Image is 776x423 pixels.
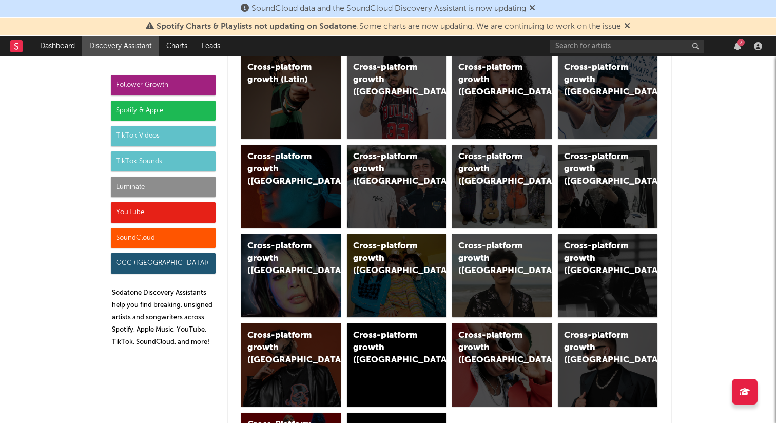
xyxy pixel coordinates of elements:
div: Spotify & Apple [111,101,216,121]
a: Cross-platform growth ([GEOGRAPHIC_DATA]) [452,55,552,139]
a: Cross-platform growth ([GEOGRAPHIC_DATA]) [241,323,341,407]
div: Luminate [111,177,216,197]
div: Cross-platform growth ([GEOGRAPHIC_DATA]) [353,62,423,99]
a: Cross-platform growth ([GEOGRAPHIC_DATA]) [452,234,552,317]
div: Cross-platform growth ([GEOGRAPHIC_DATA]) [247,330,317,367]
div: Cross-platform growth ([GEOGRAPHIC_DATA]) [458,62,528,99]
div: SoundCloud [111,228,216,248]
p: Sodatone Discovery Assistants help you find breaking, unsigned artists and songwriters across Spo... [112,287,216,349]
a: Cross-platform growth ([GEOGRAPHIC_DATA]) [241,234,341,317]
div: Cross-platform growth ([GEOGRAPHIC_DATA]) [247,240,317,277]
a: Charts [159,36,195,56]
div: Cross-platform growth ([GEOGRAPHIC_DATA]) [564,240,634,277]
div: TikTok Videos [111,126,216,146]
span: SoundCloud data and the SoundCloud Discovery Assistant is now updating [251,5,526,13]
div: Cross-platform growth ([GEOGRAPHIC_DATA]) [353,240,423,277]
a: Cross-platform growth ([GEOGRAPHIC_DATA]) [558,323,657,407]
div: Cross-platform growth (Latin) [247,62,317,86]
a: Cross-platform growth ([GEOGRAPHIC_DATA]) [347,234,447,317]
div: Cross-platform growth ([GEOGRAPHIC_DATA]) [353,151,423,188]
span: Dismiss [624,23,630,31]
div: OCC ([GEOGRAPHIC_DATA]) [111,253,216,274]
span: Spotify Charts & Playlists not updating on Sodatone [157,23,357,31]
a: Cross-platform growth ([GEOGRAPHIC_DATA]) [452,323,552,407]
div: Cross-platform growth ([GEOGRAPHIC_DATA]/[GEOGRAPHIC_DATA]/[GEOGRAPHIC_DATA]) [353,330,423,367]
a: Leads [195,36,227,56]
span: : Some charts are now updating. We are continuing to work on the issue [157,23,621,31]
a: Dashboard [33,36,82,56]
div: Cross-platform growth ([GEOGRAPHIC_DATA]) [564,62,634,99]
a: Cross-platform growth (Latin) [241,55,341,139]
a: Cross-platform growth ([GEOGRAPHIC_DATA]) [347,145,447,228]
div: Cross-platform growth ([GEOGRAPHIC_DATA]) [458,330,528,367]
div: TikTok Sounds [111,151,216,172]
button: 7 [734,42,741,50]
div: Cross-platform growth ([GEOGRAPHIC_DATA]) [458,240,528,277]
a: Discovery Assistant [82,36,159,56]
div: Cross-platform growth ([GEOGRAPHIC_DATA]) [564,330,634,367]
a: Cross-platform growth ([GEOGRAPHIC_DATA]) [241,145,341,228]
div: Cross-platform growth ([GEOGRAPHIC_DATA]) [564,151,634,188]
div: 7 [737,39,745,46]
input: Search for artists [550,40,704,53]
div: Follower Growth [111,75,216,95]
a: Cross-platform growth ([GEOGRAPHIC_DATA]/[GEOGRAPHIC_DATA]/[GEOGRAPHIC_DATA]) [347,323,447,407]
div: YouTube [111,202,216,223]
a: Cross-platform growth ([GEOGRAPHIC_DATA]) [558,234,657,317]
a: Cross-platform growth ([GEOGRAPHIC_DATA]) [347,55,447,139]
span: Dismiss [529,5,535,13]
div: Cross-platform growth ([GEOGRAPHIC_DATA]) [458,151,528,188]
a: Cross-platform growth ([GEOGRAPHIC_DATA]) [452,145,552,228]
a: Cross-platform growth ([GEOGRAPHIC_DATA]) [558,145,657,228]
a: Cross-platform growth ([GEOGRAPHIC_DATA]) [558,55,657,139]
div: Cross-platform growth ([GEOGRAPHIC_DATA]) [247,151,317,188]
